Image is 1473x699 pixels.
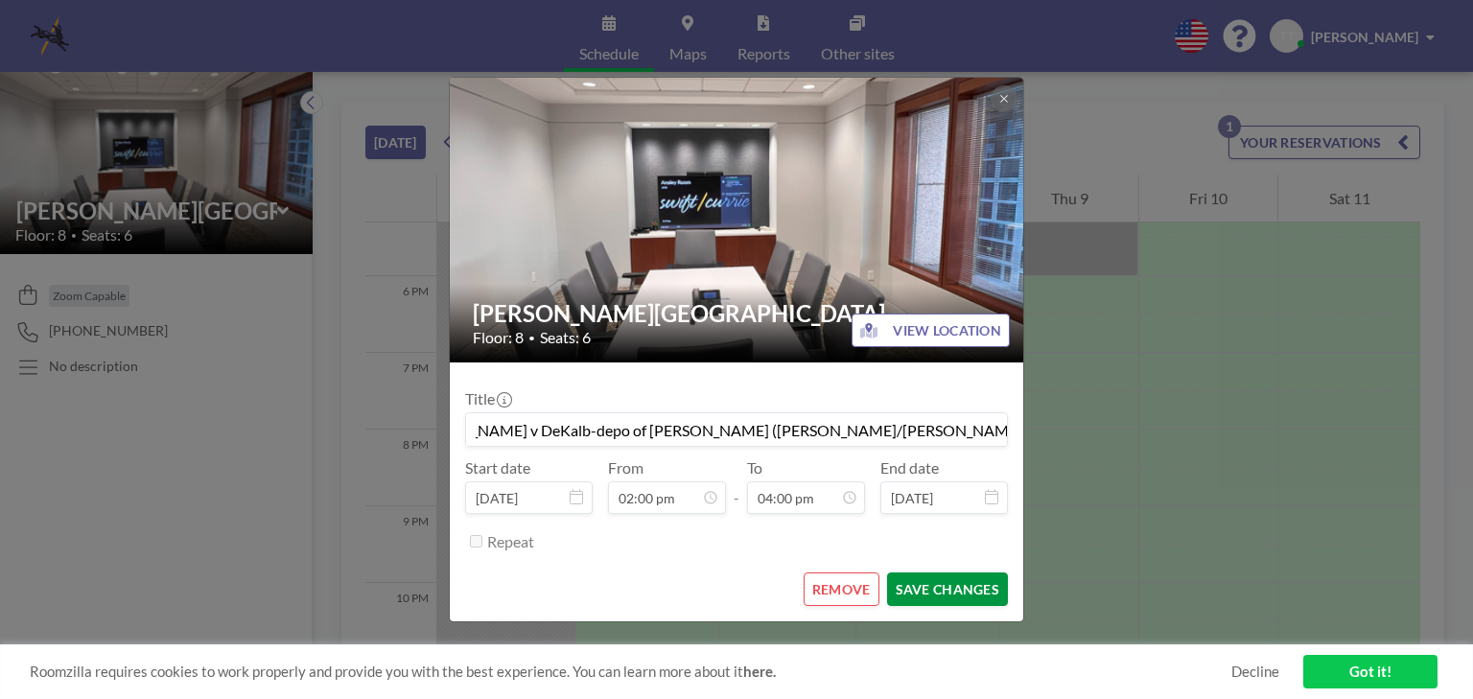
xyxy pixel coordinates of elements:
button: REMOVE [804,572,879,606]
img: 537.png [450,4,1025,435]
label: End date [880,458,939,478]
a: here. [743,663,776,680]
label: To [747,458,762,478]
span: - [734,465,739,507]
span: • [528,331,535,345]
button: VIEW LOCATION [852,314,1010,347]
span: Roomzilla requires cookies to work properly and provide you with the best experience. You can lea... [30,663,1231,681]
label: Repeat [487,532,534,551]
a: Decline [1231,663,1279,681]
label: Title [465,389,510,408]
a: Got it! [1303,655,1438,688]
h2: [PERSON_NAME][GEOGRAPHIC_DATA] [473,299,1002,328]
label: From [608,458,643,478]
span: Floor: 8 [473,328,524,347]
label: Start date [465,458,530,478]
input: (No title) [466,413,1007,446]
span: Seats: 6 [540,328,591,347]
button: SAVE CHANGES [887,572,1008,606]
